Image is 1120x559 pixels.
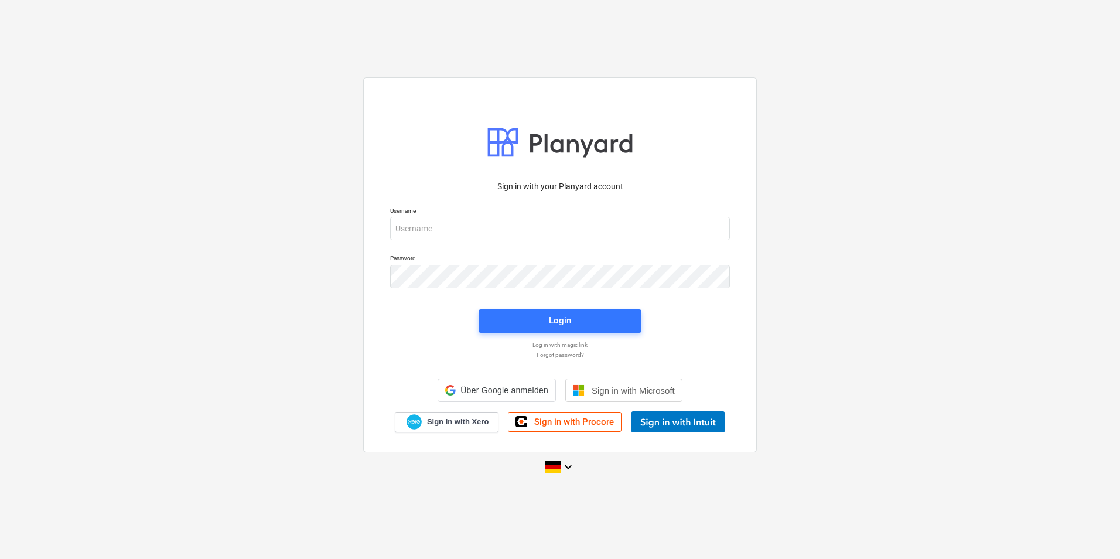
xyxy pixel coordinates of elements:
[390,180,730,193] p: Sign in with your Planyard account
[384,351,736,359] a: Forgot password?
[390,207,730,217] p: Username
[390,217,730,240] input: Username
[395,412,499,432] a: Sign in with Xero
[479,309,641,333] button: Login
[390,254,730,264] p: Password
[460,386,548,395] span: Über Google anmelden
[427,417,489,427] span: Sign in with Xero
[384,341,736,349] a: Log in with magic link
[508,412,622,432] a: Sign in with Procore
[561,460,575,474] i: keyboard_arrow_down
[534,417,614,427] span: Sign in with Procore
[592,386,675,396] span: Sign in with Microsoft
[549,313,571,328] div: Login
[407,414,422,430] img: Xero logo
[438,379,556,402] div: Über Google anmelden
[573,384,585,396] img: Microsoft logo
